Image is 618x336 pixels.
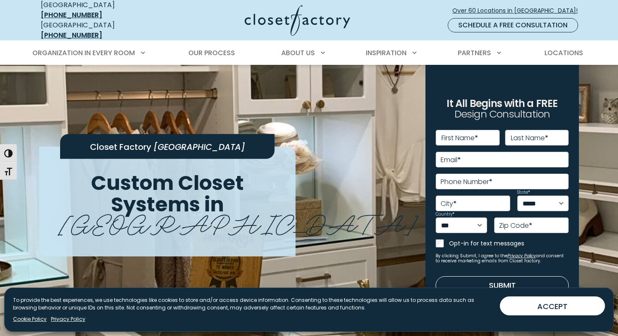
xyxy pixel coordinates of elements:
[441,135,478,141] label: First Name
[153,141,245,153] span: [GEOGRAPHIC_DATA]
[58,203,418,241] span: [GEOGRAPHIC_DATA]
[454,107,550,121] span: Design Consultation
[26,41,592,65] nav: Primary Menu
[281,48,315,58] span: About Us
[499,222,532,229] label: Zip Code
[41,20,163,40] div: [GEOGRAPHIC_DATA]
[436,253,569,264] small: By clicking Submit, I agree to the and consent to receive marketing emails from Closet Factory.
[441,157,461,163] label: Email
[446,96,557,110] span: It All Begins with a FREE
[436,276,569,295] button: Submit
[41,10,102,20] a: [PHONE_NUMBER]
[90,141,151,153] span: Closet Factory
[448,18,578,32] a: Schedule a Free Consultation
[452,3,585,18] a: Over 60 Locations in [GEOGRAPHIC_DATA]!
[436,212,454,216] label: Country
[517,190,530,195] label: State
[458,48,491,58] span: Partners
[41,30,102,40] a: [PHONE_NUMBER]
[511,135,548,141] label: Last Name
[188,48,235,58] span: Our Process
[441,179,492,185] label: Phone Number
[452,6,584,15] span: Over 60 Locations in [GEOGRAPHIC_DATA]!
[366,48,407,58] span: Inspiration
[500,296,605,315] button: ACCEPT
[544,48,583,58] span: Locations
[51,315,85,323] a: Privacy Policy
[245,5,350,36] img: Closet Factory Logo
[32,48,135,58] span: Organization in Every Room
[507,253,536,259] a: Privacy Policy
[13,315,47,323] a: Cookie Policy
[441,200,457,207] label: City
[13,296,493,312] p: To provide the best experiences, we use technologies like cookies to store and/or access device i...
[449,239,569,248] label: Opt-in for text messages
[91,169,244,219] span: Custom Closet Systems in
